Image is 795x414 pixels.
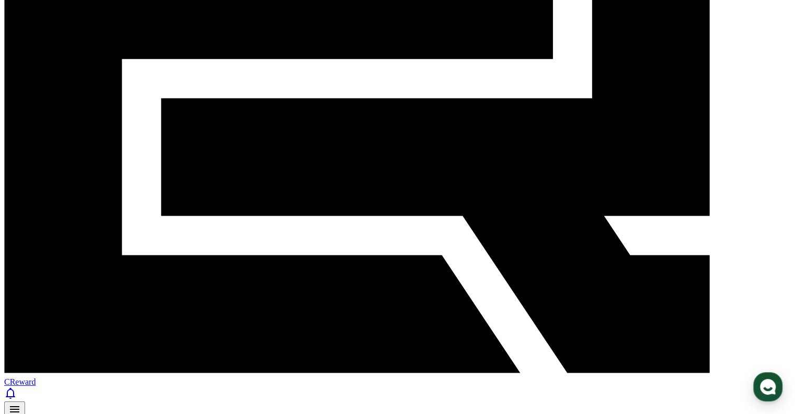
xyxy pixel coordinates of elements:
[3,327,69,353] a: 홈
[33,343,39,351] span: 홈
[162,343,174,351] span: 설정
[4,377,36,386] span: CReward
[135,327,201,353] a: 설정
[4,368,791,386] a: CReward
[96,343,108,352] span: 대화
[69,327,135,353] a: 대화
